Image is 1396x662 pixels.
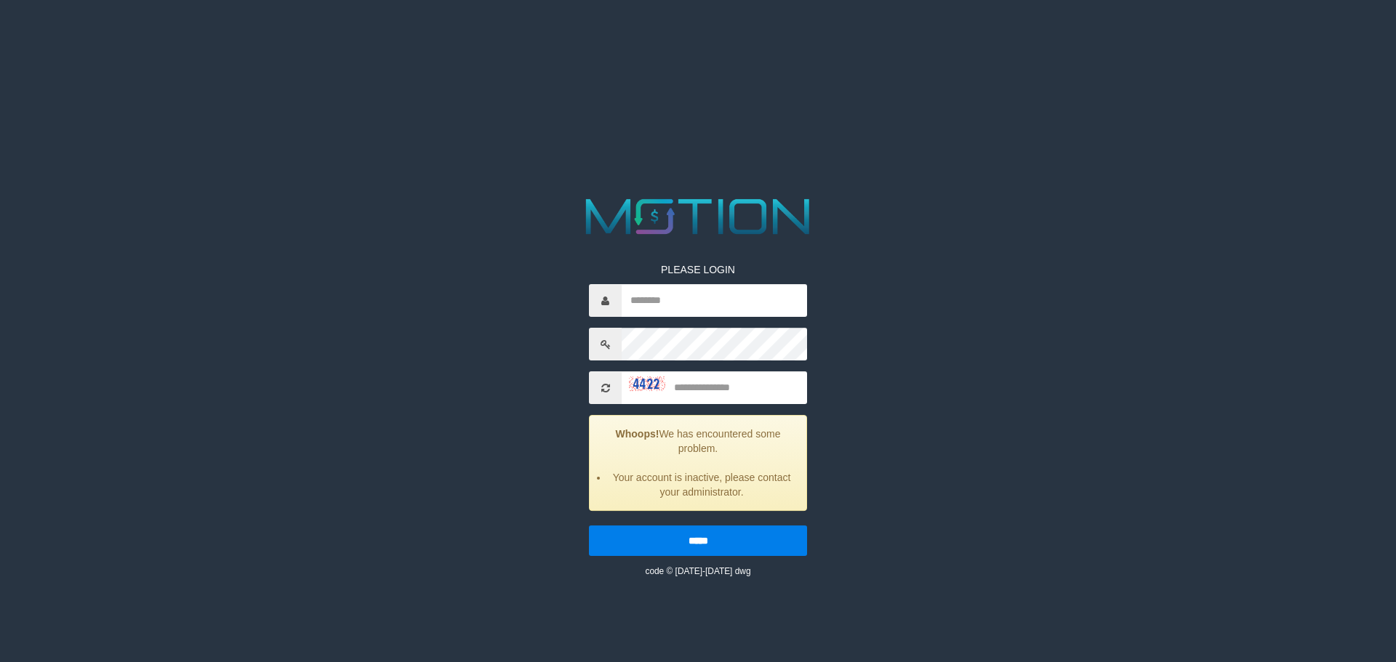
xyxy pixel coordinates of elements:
[576,193,820,241] img: MOTION_logo.png
[616,428,659,440] strong: Whoops!
[589,415,807,511] div: We has encountered some problem.
[629,376,665,391] img: captcha
[589,262,807,277] p: PLEASE LOGIN
[645,566,750,576] small: code © [DATE]-[DATE] dwg
[608,470,795,499] li: Your account is inactive, please contact your administrator.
